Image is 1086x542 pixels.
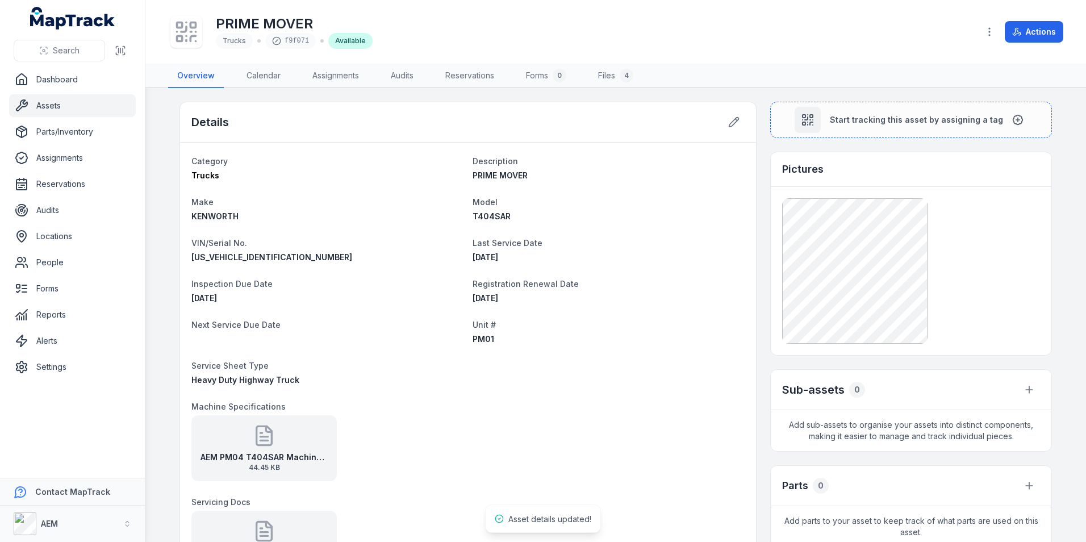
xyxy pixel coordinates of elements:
span: Model [473,197,498,207]
span: Service Sheet Type [191,361,269,370]
a: Settings [9,356,136,378]
span: Description [473,156,518,166]
span: Inspection Due Date [191,279,273,289]
span: Trucks [191,170,219,180]
a: MapTrack [30,7,115,30]
a: Overview [168,64,224,88]
span: [DATE] [473,293,498,303]
span: VIN/Serial No. [191,238,247,248]
a: Forms0 [517,64,575,88]
span: Start tracking this asset by assigning a tag [830,114,1003,126]
time: 01/11/2025, 12:00:00 am [473,293,498,303]
a: People [9,251,136,274]
a: Files4 [589,64,642,88]
h2: Details [191,114,229,130]
strong: AEM [41,519,58,528]
span: PM01 [473,334,494,344]
span: Last Service Date [473,238,542,248]
a: Assets [9,94,136,117]
button: Search [14,40,105,61]
span: Search [53,45,80,56]
time: 21/08/2025, 12:00:00 am [473,252,498,262]
span: Machine Specifications [191,402,286,411]
span: PRIME MOVER [473,170,528,180]
span: Registration Renewal Date [473,279,579,289]
div: 0 [813,478,829,494]
a: Calendar [237,64,290,88]
a: Parts/Inventory [9,120,136,143]
span: Heavy Duty Highway Truck [191,375,299,385]
span: Trucks [223,36,246,45]
strong: Contact MapTrack [35,487,110,497]
strong: AEM PM04 T404SAR Machine Specifications [201,452,328,463]
a: Assignments [9,147,136,169]
span: 44.45 KB [201,463,328,472]
span: Asset details updated! [508,514,591,524]
div: 4 [620,69,633,82]
span: Unit # [473,320,496,330]
div: f9f071 [265,33,316,49]
span: [DATE] [191,293,217,303]
button: Start tracking this asset by assigning a tag [770,102,1052,138]
div: 0 [849,382,865,398]
h3: Pictures [782,161,824,177]
div: Available [328,33,373,49]
a: Alerts [9,330,136,352]
h3: Parts [782,478,808,494]
a: Reports [9,303,136,326]
a: Reservations [436,64,503,88]
time: 01/02/2026, 12:00:00 am [191,293,217,303]
span: Next Service Due Date [191,320,281,330]
span: [DATE] [473,252,498,262]
a: Dashboard [9,68,136,91]
a: Audits [382,64,423,88]
span: Make [191,197,214,207]
h1: PRIME MOVER [216,15,373,33]
a: Forms [9,277,136,300]
div: 0 [553,69,566,82]
span: Category [191,156,228,166]
a: Locations [9,225,136,248]
span: [US_VEHICLE_IDENTIFICATION_NUMBER] [191,252,352,262]
span: Add sub-assets to organise your assets into distinct components, making it easier to manage and t... [771,410,1051,451]
span: KENWORTH [191,211,239,221]
a: Audits [9,199,136,222]
h2: Sub-assets [782,382,845,398]
span: T404SAR [473,211,511,221]
a: Assignments [303,64,368,88]
span: Servicing Docs [191,497,250,507]
a: Reservations [9,173,136,195]
button: Actions [1005,21,1063,43]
